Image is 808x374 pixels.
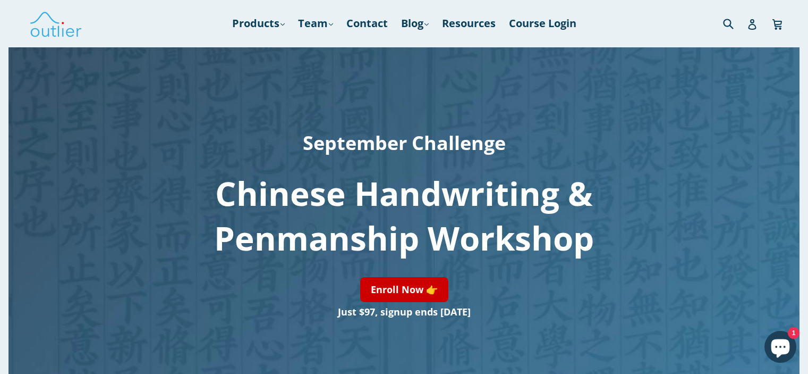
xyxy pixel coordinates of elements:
[720,12,750,34] input: Search
[761,331,800,365] inbox-online-store-chat: Shopify online store chat
[504,14,582,33] a: Course Login
[127,303,681,322] h3: Just $97, signup ends [DATE]
[127,171,681,261] h1: Chinese Handwriting & Penmanship Workshop
[396,14,434,33] a: Blog
[437,14,501,33] a: Resources
[293,14,338,33] a: Team
[341,14,393,33] a: Contact
[127,124,681,163] h2: September Challenge
[227,14,290,33] a: Products
[360,278,448,303] a: Enroll Now 👉
[29,8,82,39] img: Outlier Linguistics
